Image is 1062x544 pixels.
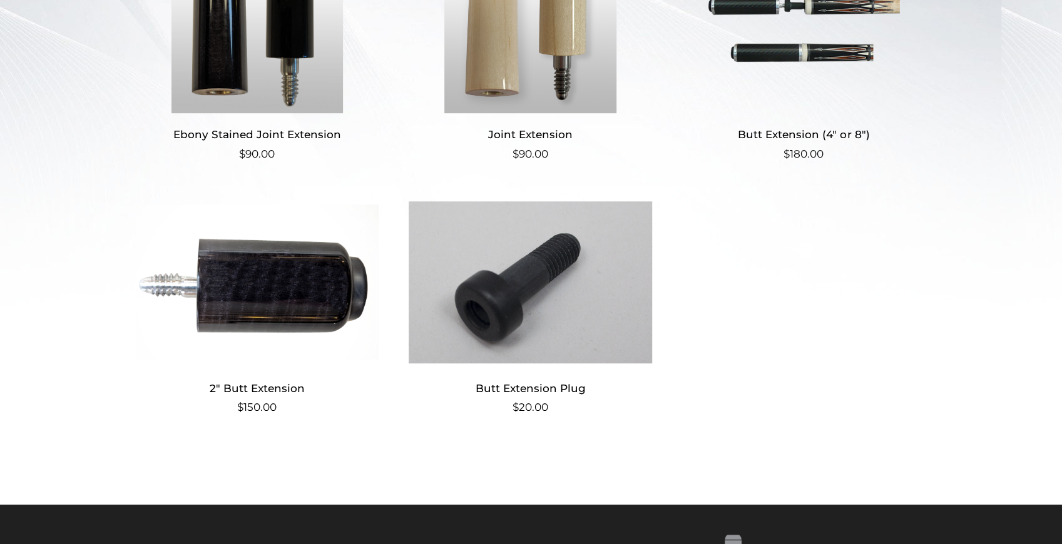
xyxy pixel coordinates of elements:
[409,198,652,366] img: Butt Extension Plug
[136,376,379,400] h2: 2″ Butt Extension
[513,148,519,160] span: $
[237,401,277,413] bdi: 150.00
[784,148,790,160] span: $
[239,148,245,160] span: $
[513,148,548,160] bdi: 90.00
[136,123,379,146] h2: Ebony Stained Joint Extension
[682,123,926,146] h2: Butt Extension (4″ or 8″)
[409,198,652,416] a: Butt Extension Plug $20.00
[237,401,243,413] span: $
[239,148,275,160] bdi: 90.00
[513,401,548,413] bdi: 20.00
[784,148,824,160] bdi: 180.00
[409,123,652,146] h2: Joint Extension
[513,401,519,413] span: $
[136,198,379,366] img: 2" Butt Extension
[409,376,652,400] h2: Butt Extension Plug
[136,198,379,416] a: 2″ Butt Extension $150.00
